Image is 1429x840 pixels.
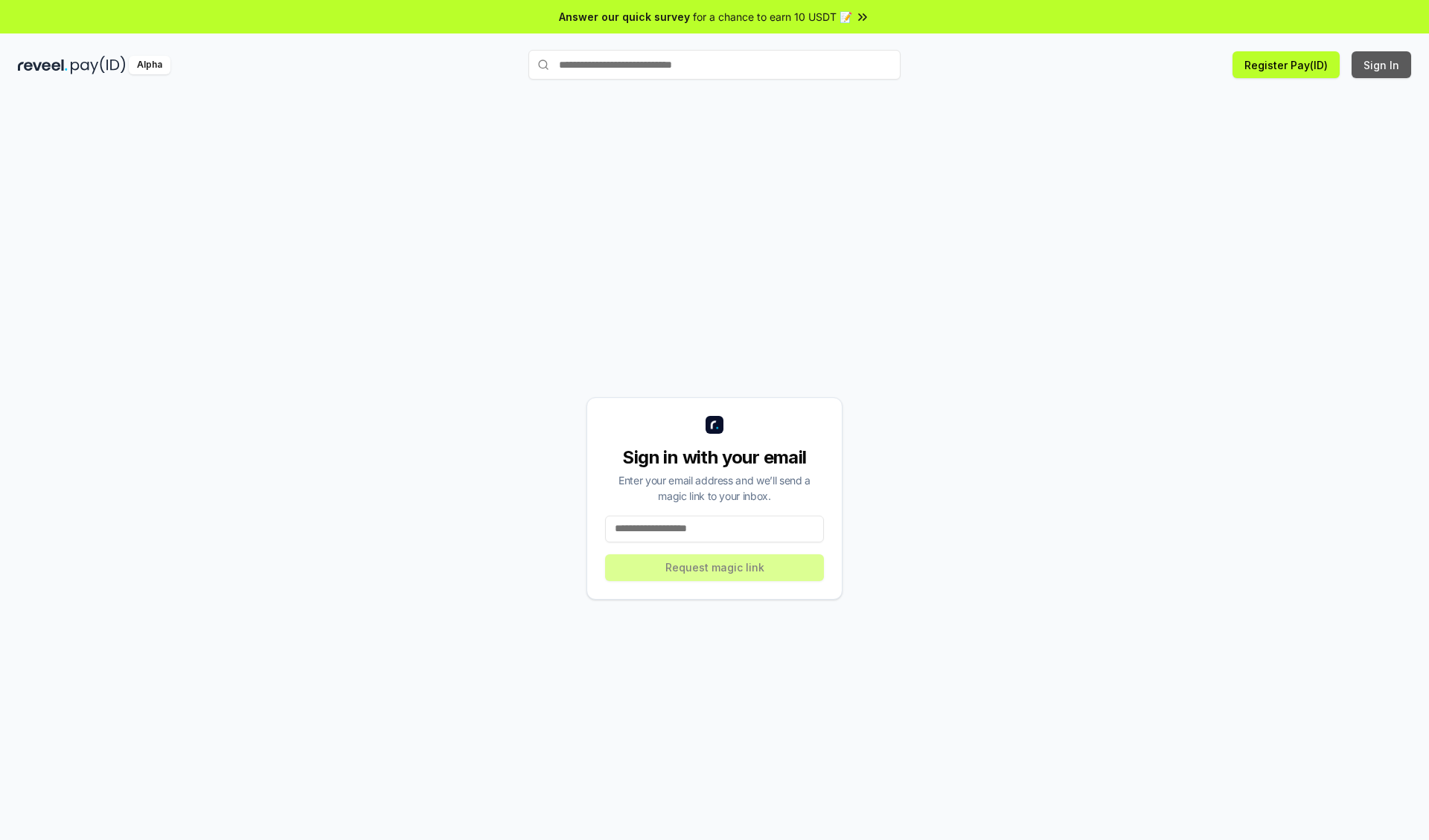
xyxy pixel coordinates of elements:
[18,56,68,74] img: reveel_dark
[559,9,690,25] span: Answer our quick survey
[605,446,824,469] div: Sign in with your email
[129,56,170,74] div: Alpha
[605,472,824,504] div: Enter your email address and we’ll send a magic link to your inbox.
[1352,51,1411,78] button: Sign In
[1233,51,1340,78] button: Register Pay(ID)
[693,9,852,25] span: for a chance to earn 10 USDT 📝
[706,416,723,434] img: logo_small
[71,56,126,74] img: pay_id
